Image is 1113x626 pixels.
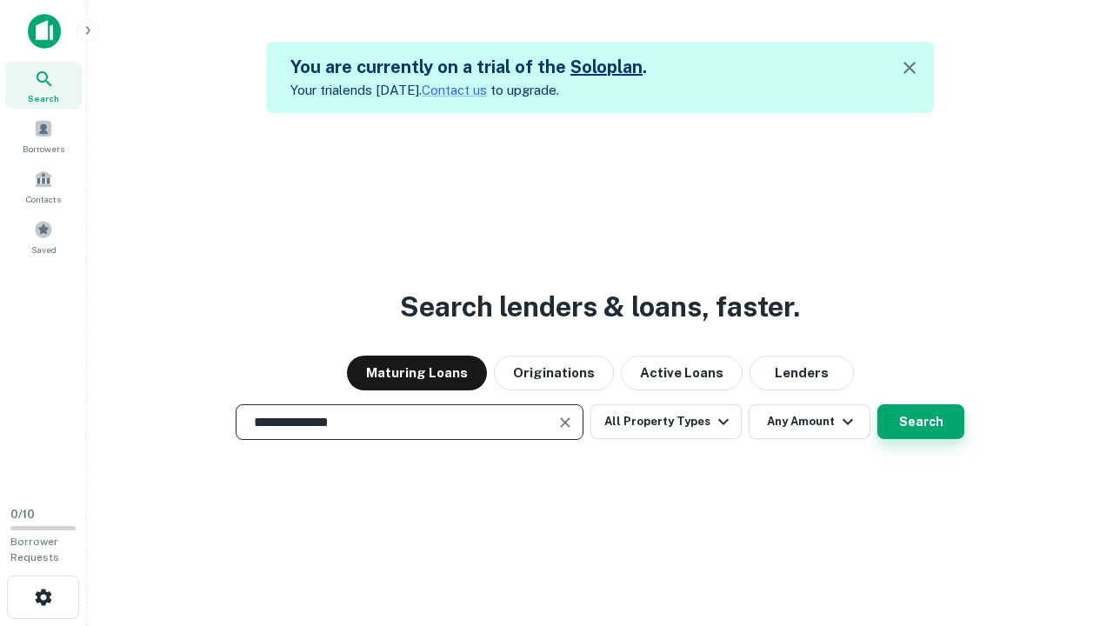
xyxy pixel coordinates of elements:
[28,91,59,105] span: Search
[621,356,743,390] button: Active Loans
[553,410,577,435] button: Clear
[290,54,647,80] h5: You are currently on a trial of the .
[5,213,82,260] a: Saved
[31,243,57,256] span: Saved
[26,192,61,206] span: Contacts
[400,286,800,328] h3: Search lenders & loans, faster.
[5,112,82,159] a: Borrowers
[28,14,61,49] img: capitalize-icon.png
[347,356,487,390] button: Maturing Loans
[494,356,614,390] button: Originations
[749,404,870,439] button: Any Amount
[5,62,82,109] a: Search
[590,404,742,439] button: All Property Types
[23,142,64,156] span: Borrowers
[877,404,964,439] button: Search
[5,163,82,210] a: Contacts
[1026,487,1113,570] iframe: Chat Widget
[422,83,487,97] a: Contact us
[10,508,35,521] span: 0 / 10
[570,57,643,77] a: Soloplan
[10,536,59,563] span: Borrower Requests
[290,80,647,101] p: Your trial ends [DATE]. to upgrade.
[750,356,854,390] button: Lenders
